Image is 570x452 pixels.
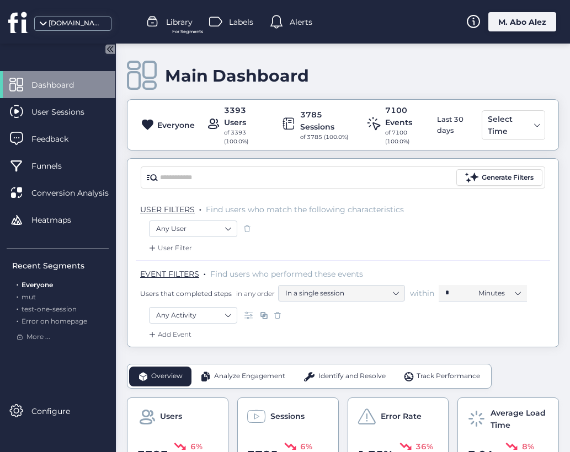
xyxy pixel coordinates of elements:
nz-select-item: Any User [156,220,230,237]
span: Sessions [270,410,305,422]
span: EVENT FILTERS [140,269,199,279]
span: . [17,303,18,313]
span: Error Rate [381,410,422,422]
span: Overview [151,371,183,381]
nz-select-item: Minutes [478,285,520,302]
span: Users that completed steps [140,289,232,298]
span: within [410,288,434,299]
div: 3785 Sessions [300,109,350,133]
span: Identify and Resolve [318,371,386,381]
span: User Sessions [31,106,101,118]
span: Conversion Analysis [31,187,125,199]
span: Heatmaps [31,214,88,226]
div: [DOMAIN_NAME] [49,18,104,29]
div: Recent Segments [12,260,109,272]
span: Library [166,16,193,28]
span: Find users who performed these events [210,269,363,279]
span: USER FILTERS [140,205,195,214]
div: Add Event [147,329,191,340]
span: Labels [229,16,253,28]
span: More ... [26,332,50,342]
div: of 3393 (100.0%) [224,128,264,146]
div: of 7100 (100.0%) [385,128,428,146]
span: Track Performance [417,371,480,381]
div: Main Dashboard [165,66,309,86]
div: Everyone [157,119,195,131]
span: in any order [234,289,275,298]
div: 3393 Users [224,104,264,128]
span: . [17,278,18,289]
span: Alerts [290,16,312,28]
div: of 3785 (100.0%) [300,133,350,142]
span: . [17,315,18,325]
div: Generate Filters [482,173,534,183]
span: . [204,267,206,278]
span: For Segments [172,28,203,35]
span: Users [160,410,182,422]
div: User Filter [147,243,192,254]
button: Generate Filters [456,169,542,186]
span: Average Load Time [491,407,550,431]
span: Error on homepage [22,317,87,325]
span: . [17,290,18,301]
span: Configure [31,405,87,417]
span: mut [22,293,36,301]
div: Last 30 days [434,110,480,140]
span: . [199,202,201,213]
span: Feedback [31,133,85,145]
div: 7100 Events [385,104,428,128]
div: Select Time [485,112,530,138]
span: Everyone [22,281,53,289]
span: Dashboard [31,79,90,91]
span: Funnels [31,160,78,172]
span: Find users who match the following characteristics [206,205,404,214]
span: Analyze Engagement [214,371,285,381]
nz-select-item: Any Activity [156,307,230,324]
nz-select-item: In a single session [285,285,398,302]
span: test-one-session [22,305,77,313]
div: M. Abo Alez [488,12,556,31]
